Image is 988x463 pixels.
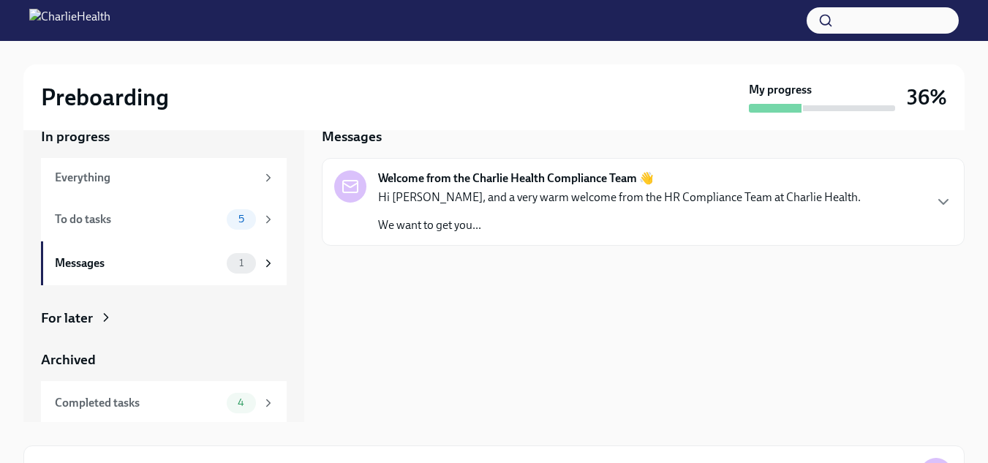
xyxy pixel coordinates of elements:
[41,309,287,328] a: For later
[41,158,287,197] a: Everything
[55,255,221,271] div: Messages
[230,257,252,268] span: 1
[41,381,287,425] a: Completed tasks4
[29,9,110,32] img: CharlieHealth
[55,211,221,227] div: To do tasks
[378,170,654,187] strong: Welcome from the Charlie Health Compliance Team 👋
[378,189,861,206] p: Hi [PERSON_NAME], and a very warm welcome from the HR Compliance Team at Charlie Health.
[230,214,253,225] span: 5
[749,82,812,98] strong: My progress
[55,170,256,186] div: Everything
[41,309,93,328] div: For later
[41,127,287,146] a: In progress
[41,350,287,369] a: Archived
[229,397,253,408] span: 4
[322,127,382,146] h5: Messages
[378,217,861,233] p: We want to get you...
[41,241,287,285] a: Messages1
[41,83,169,112] h2: Preboarding
[55,395,221,411] div: Completed tasks
[41,197,287,241] a: To do tasks5
[907,84,947,110] h3: 36%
